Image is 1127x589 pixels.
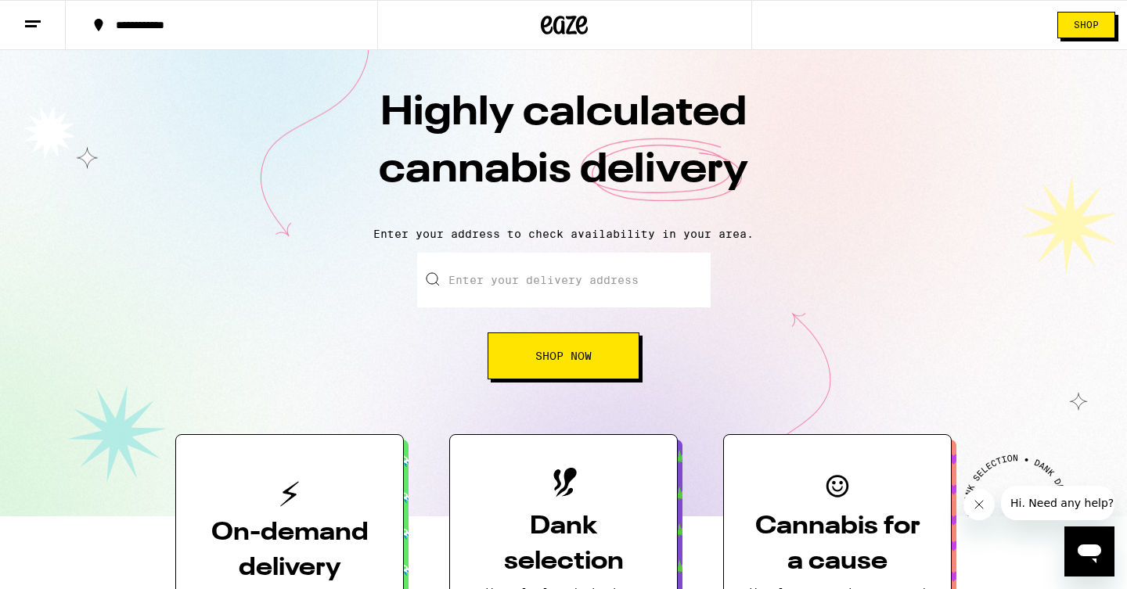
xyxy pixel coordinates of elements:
[963,489,995,520] iframe: Close message
[1057,12,1115,38] button: Shop
[16,228,1111,240] p: Enter your address to check availability in your area.
[475,509,652,580] h3: Dank selection
[201,515,378,586] h3: On-demand delivery
[488,332,639,379] button: Shop Now
[1064,526,1114,576] iframe: Button to launch messaging window
[417,253,711,307] input: Enter your delivery address
[1074,20,1099,30] span: Shop
[1001,486,1114,520] iframe: Message from company
[535,350,592,361] span: Shop Now
[290,85,837,215] h1: Highly calculated cannabis delivery
[749,509,926,580] h3: Cannabis for a cause
[1046,12,1127,38] a: Shop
